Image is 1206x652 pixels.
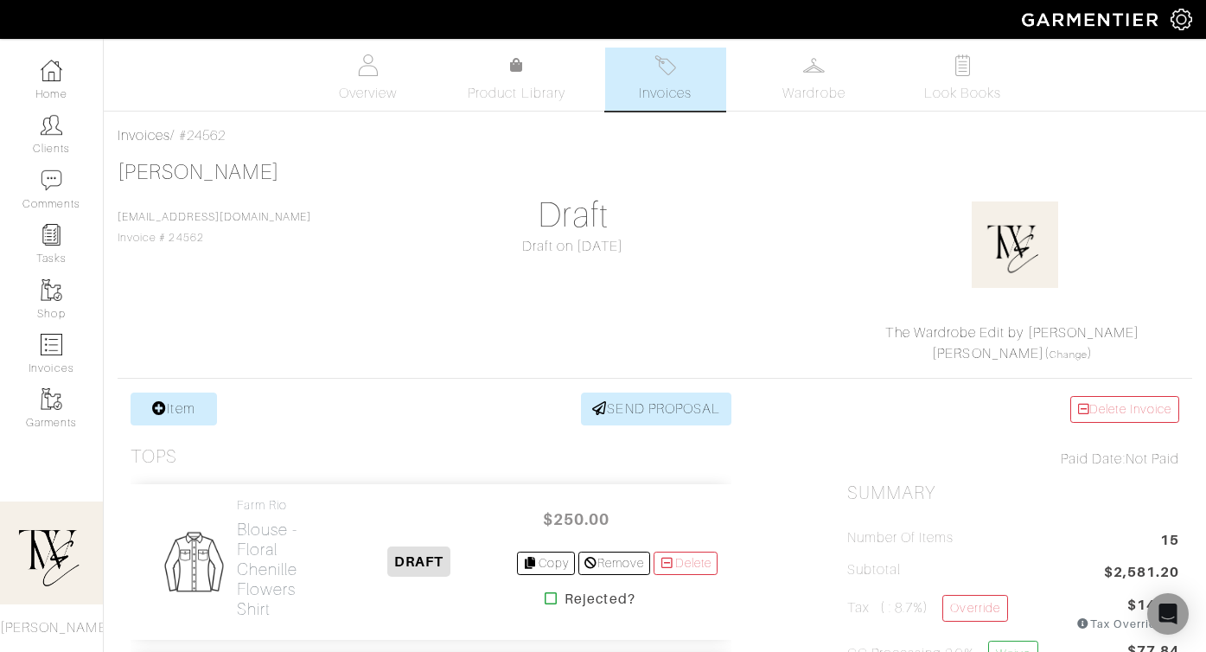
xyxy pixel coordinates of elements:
[1171,9,1192,30] img: gear-icon-white-bd11855cb880d31180b6d7d6211b90ccbf57a29d726f0c71d8c61bd08dd39cc2.png
[41,169,62,191] img: comment-icon-a0a6a9ef722e966f86d9cbdc48e553b5cf19dbc54f86b18d962a5391bc8f6eb6.png
[565,589,635,610] strong: Rejected?
[456,55,577,104] a: Product Library
[1104,562,1179,585] span: $2,581.20
[118,125,1192,146] div: / #24562
[237,498,321,513] h4: Farm Rio
[639,83,692,104] span: Invoices
[406,236,738,257] div: Draft on [DATE]
[308,48,429,111] a: Overview
[924,83,1001,104] span: Look Books
[118,128,170,144] a: Invoices
[581,393,731,425] a: SEND PROPOSAL
[654,552,718,575] a: Delete
[972,201,1058,288] img: o88SwH9y4G5nFsDJTsWZPGJH.png
[118,211,311,223] a: [EMAIL_ADDRESS][DOMAIN_NAME]
[847,530,954,547] h5: Number of Items
[237,498,321,619] a: Farm Rio Blouse - FloralChenille Flowers shirt
[387,547,450,577] span: DRAFT
[903,48,1024,111] a: Look Books
[131,446,177,468] h3: Tops
[782,83,845,104] span: Wardrobe
[847,562,901,578] h5: Subtotal
[578,552,650,575] a: Remove
[1013,4,1171,35] img: garmentier-logo-header-white-b43fb05a5012e4ada735d5af1a66efaba907eab6374d6393d1fbf88cb4ef424d.png
[932,346,1044,361] a: [PERSON_NAME]
[524,501,628,538] span: $250.00
[357,54,379,76] img: basicinfo-40fd8af6dae0f16599ec9e87c0ef1c0a1fdea2edbe929e3d69a839185d80c458.svg
[952,54,973,76] img: todo-9ac3debb85659649dc8f770b8b6100bb5dab4b48dedcbae339e5042a72dfd3cc.svg
[654,54,676,76] img: orders-27d20c2124de7fd6de4e0e44c1d41de31381a507db9b33961299e4e07d508b8c.svg
[41,388,62,410] img: garments-icon-b7da505a4dc4fd61783c78ac3ca0ef83fa9d6f193b1c9dc38574b1d14d53ca28.png
[41,60,62,81] img: dashboard-icon-dbcd8f5a0b271acd01030246c82b418ddd0df26cd7fceb0bd07c9910d44c42f6.png
[942,595,1007,622] a: Override
[754,48,875,111] a: Wardrobe
[1061,451,1126,467] span: Paid Date:
[41,334,62,355] img: orders-icon-0abe47150d42831381b5fb84f609e132dff9fe21cb692f30cb5eec754e2cba89.png
[1076,616,1179,632] div: Tax Overridden
[118,161,279,183] a: [PERSON_NAME]
[157,526,230,598] img: Womens_Blouse-88a4093565a6ad5b17335fb290efeeda34eefbe34b68d7ef8676f84c21d0c70d.png
[854,323,1171,364] div: ( )
[517,552,575,575] a: Copy
[339,83,397,104] span: Overview
[1050,349,1088,360] a: Change
[1147,593,1189,635] div: Open Intercom Messenger
[237,520,321,619] h2: Blouse - Floral Chenille Flowers shirt
[118,211,311,244] span: Invoice # 24562
[847,595,1008,625] h5: Tax ( : 8.7%)
[847,449,1179,470] div: Not Paid
[468,83,565,104] span: Product Library
[847,483,1179,504] h2: Summary
[605,48,726,111] a: Invoices
[1160,530,1179,553] span: 15
[406,195,738,236] h1: Draft
[41,114,62,136] img: clients-icon-6bae9207a08558b7cb47a8932f037763ab4055f8c8b6bfacd5dc20c3e0201464.png
[803,54,825,76] img: wardrobe-487a4870c1b7c33e795ec22d11cfc2ed9d08956e64fb3008fe2437562e282088.svg
[1070,396,1179,423] a: Delete Invoice
[41,279,62,301] img: garments-icon-b7da505a4dc4fd61783c78ac3ca0ef83fa9d6f193b1c9dc38574b1d14d53ca28.png
[41,224,62,246] img: reminder-icon-8004d30b9f0a5d33ae49ab947aed9ed385cf756f9e5892f1edd6e32f2345188e.png
[1127,595,1179,616] span: $14.62
[885,325,1139,341] a: The Wardrobe Edit by [PERSON_NAME]
[131,393,217,425] a: Item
